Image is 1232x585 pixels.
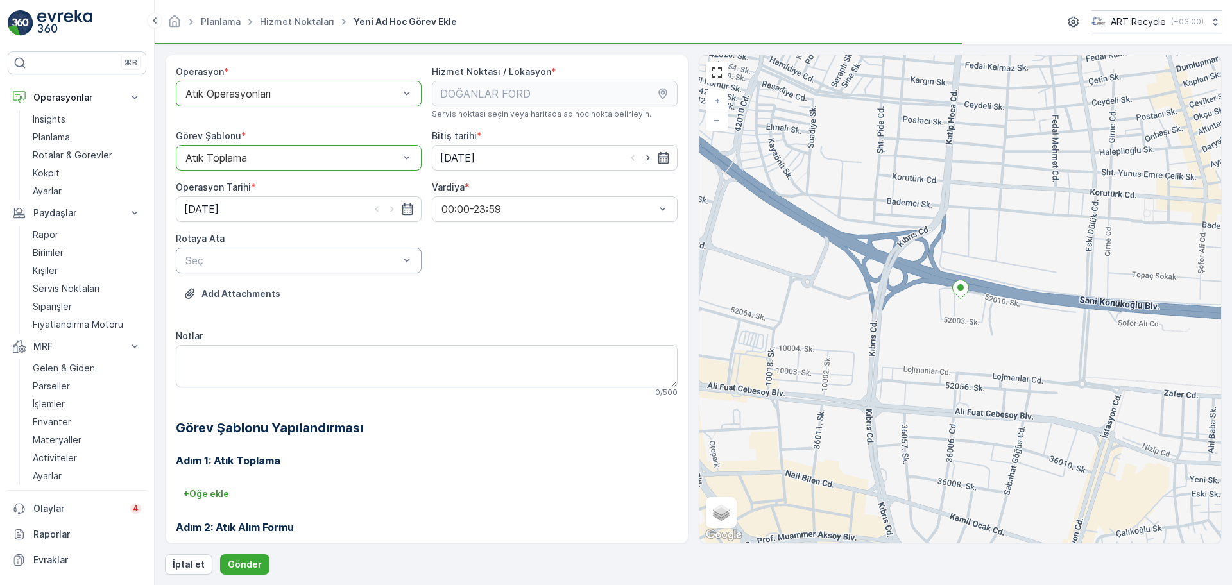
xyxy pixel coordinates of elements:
[28,431,146,449] a: Materyaller
[33,246,64,259] p: Birimler
[33,149,112,162] p: Rotalar & Görevler
[201,287,280,300] p: Add Attachments
[28,146,146,164] a: Rotalar & Görevler
[176,130,241,141] label: Görev Şablonu
[133,504,139,514] p: 4
[28,413,146,431] a: Envanter
[432,66,551,77] label: Hizmet Noktası / Lokasyon
[33,167,60,180] p: Kokpit
[707,110,726,130] a: Uzaklaştır
[33,300,72,313] p: Siparişler
[707,63,726,82] a: View Fullscreen
[28,280,146,298] a: Servis Noktaları
[432,182,465,192] label: Vardiya
[33,91,121,104] p: Operasyonlar
[8,10,33,36] img: logo
[432,145,678,171] input: dd/mm/yyyy
[176,284,288,304] button: Dosya Yükle
[184,487,229,500] p: + Öğe ekle
[176,196,422,222] input: dd/mm/yyyy
[8,521,146,547] a: Raporlar
[28,244,146,262] a: Birimler
[33,282,99,295] p: Servis Noktaları
[33,380,70,393] p: Parseller
[655,387,678,398] p: 0 / 500
[260,16,334,27] a: Hizmet Noktaları
[707,498,735,527] a: Layers
[220,554,269,575] button: Gönder
[707,91,726,110] a: Yakınlaştır
[28,316,146,334] a: Fiyatlandırma Motoru
[33,185,62,198] p: Ayarlar
[432,130,477,141] label: Bitiş tarihi
[33,416,71,428] p: Envanter
[33,452,77,464] p: Activiteler
[1091,10,1222,33] button: ART Recycle(+03:00)
[1091,15,1106,29] img: image_23.png
[33,318,123,331] p: Fiyatlandırma Motoru
[176,233,225,244] label: Rotaya Ata
[351,15,459,28] span: Yeni Ad Hoc Görev Ekle
[714,95,720,106] span: +
[703,527,745,543] a: Bu bölgeyi Google Haritalar'da açın (yeni pencerede açılır)
[28,110,146,128] a: Insights
[33,398,65,411] p: İşlemler
[176,453,678,468] h3: Adım 1: Atık Toplama
[28,164,146,182] a: Kokpit
[8,547,146,573] a: Evraklar
[33,131,70,144] p: Planlama
[33,502,123,515] p: Olaylar
[176,418,678,437] h2: Görev Şablonu Yapılandırması
[28,359,146,377] a: Gelen & Giden
[176,484,237,504] button: +Öğe ekle
[28,226,146,244] a: Rapor
[33,340,121,353] p: MRF
[165,554,212,575] button: İptal et
[432,109,651,119] span: Servis noktası seçin veya haritada ad hoc nokta belirleyin.
[201,16,241,27] a: Planlama
[176,182,251,192] label: Operasyon Tarihi
[37,10,92,36] img: logo_light-DOdMpM7g.png
[167,19,182,30] a: Ana Sayfa
[28,262,146,280] a: Kişiler
[33,434,81,446] p: Materyaller
[176,330,203,341] label: Notlar
[28,377,146,395] a: Parseller
[33,362,95,375] p: Gelen & Giden
[8,200,146,226] button: Paydaşlar
[173,558,205,571] p: İptal et
[33,228,58,241] p: Rapor
[28,395,146,413] a: İşlemler
[1111,15,1166,28] p: ART Recycle
[28,182,146,200] a: Ayarlar
[28,128,146,146] a: Planlama
[176,66,224,77] label: Operasyon
[28,467,146,485] a: Ayarlar
[176,520,678,535] h3: Adım 2: Atık Alım Formu
[703,527,745,543] img: Google
[432,81,678,106] input: DOĞANLAR FORD
[33,113,65,126] p: Insights
[8,334,146,359] button: MRF
[28,298,146,316] a: Siparişler
[228,558,262,571] p: Gönder
[124,58,137,68] p: ⌘B
[8,496,146,521] a: Olaylar4
[33,528,141,541] p: Raporlar
[8,85,146,110] button: Operasyonlar
[28,449,146,467] a: Activiteler
[714,114,720,125] span: −
[33,554,141,566] p: Evraklar
[33,470,62,482] p: Ayarlar
[185,253,399,268] p: Seç
[1171,17,1204,27] p: ( +03:00 )
[33,207,121,219] p: Paydaşlar
[33,264,58,277] p: Kişiler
